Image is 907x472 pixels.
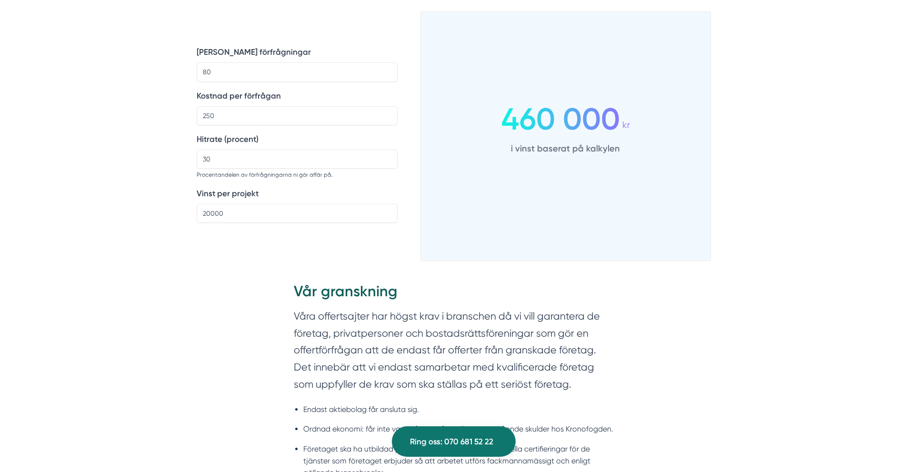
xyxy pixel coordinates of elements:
[197,187,398,200] label: Vinst per projekt
[303,403,614,415] li: Endast aktiebolag får ansluta sig.
[410,435,493,448] span: Ring oss: 070 681 52 22
[197,46,398,59] label: [PERSON_NAME] förfrågningar
[620,107,630,132] div: kr
[197,169,398,180] p: Procentandelen av förfrågningarna ni gör affär på.
[501,138,630,156] p: i vinst baserat på kalkylen
[294,308,614,397] section: Våra offertsajter har högst krav i branschen då vi vill garantera de företag, privatpersoner och ...
[501,113,620,125] span: 460 000
[392,426,516,457] a: Ring oss: 070 681 52 22
[197,133,398,146] label: Hitrate (procent)
[294,281,614,308] h2: Vår granskning
[303,423,614,435] li: Ordnad ekonomi: får inte vara på obestånd eller ha utestående skulder hos Kronofogden.
[197,90,398,102] label: Kostnad per förfrågan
